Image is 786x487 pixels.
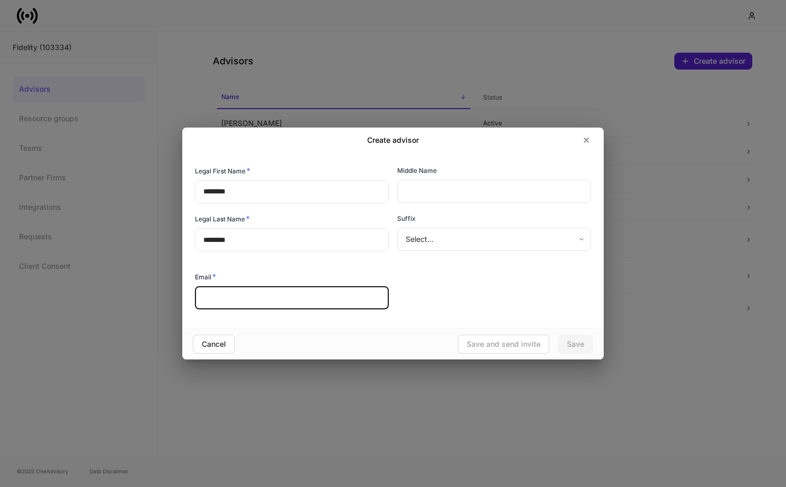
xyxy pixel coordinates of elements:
h6: Suffix [397,213,416,223]
h2: Create advisor [367,135,419,145]
div: Select... [397,228,591,251]
h6: Legal First Name [195,165,250,176]
h6: Middle Name [397,165,437,176]
div: Cancel [202,340,226,348]
h6: Email [195,271,216,282]
h6: Legal Last Name [195,213,250,224]
button: Cancel [193,335,235,354]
